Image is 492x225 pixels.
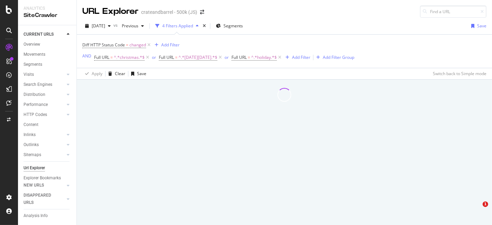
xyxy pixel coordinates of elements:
[159,54,174,60] span: Full URL
[113,22,119,28] span: vs
[141,9,197,16] div: crateandbarrel - 500k (JS)
[126,42,128,48] span: =
[24,81,65,88] a: Search Engines
[92,71,102,76] div: Apply
[420,6,486,18] input: Find a URL
[24,131,65,138] a: Inlinks
[82,6,138,17] div: URL Explorer
[24,111,47,118] div: HTTP Codes
[292,54,310,60] div: Add Filter
[24,61,72,68] a: Segments
[24,91,65,98] a: Distribution
[24,151,41,159] div: Sitemaps
[119,23,138,29] span: Previous
[24,61,42,68] div: Segments
[483,201,488,207] span: 1
[468,20,486,31] button: Save
[24,121,38,128] div: Content
[231,54,247,60] span: Full URL
[24,11,71,19] div: SiteCrawler
[24,71,34,78] div: Visits
[24,174,61,182] div: Explorer Bookmarks
[175,54,177,60] span: =
[468,201,485,218] iframe: Intercom live chat
[24,212,48,219] div: Analysis Info
[152,41,180,49] button: Add Filter
[24,81,52,88] div: Search Engines
[24,121,72,128] a: Content
[433,71,486,76] div: Switch back to Simple mode
[430,68,486,79] button: Switch back to Simple mode
[24,151,65,159] a: Sitemaps
[24,51,45,58] div: Movements
[115,71,125,76] div: Clear
[129,40,146,50] span: changed
[24,192,65,206] a: DISAPPEARED URLS
[24,71,65,78] a: Visits
[24,101,65,108] a: Performance
[24,212,72,219] a: Analysis Info
[213,20,246,31] button: Segments
[24,182,65,189] a: NEW URLS
[161,42,180,48] div: Add Filter
[106,68,125,79] button: Clear
[201,22,207,29] div: times
[153,20,201,31] button: 4 Filters Applied
[24,41,72,48] a: Overview
[24,41,40,48] div: Overview
[24,51,72,58] a: Movements
[137,71,146,76] div: Save
[224,23,243,29] span: Segments
[110,54,113,60] span: =
[323,54,354,60] div: Add Filter Group
[225,54,229,61] button: or
[24,91,45,98] div: Distribution
[24,192,58,206] div: DISAPPEARED URLS
[82,53,91,59] button: AND
[24,131,36,138] div: Inlinks
[24,31,65,38] a: CURRENT URLS
[119,20,147,31] button: Previous
[24,141,39,148] div: Outlinks
[82,42,125,48] span: Diff HTTP Status Code
[200,10,204,15] div: arrow-right-arrow-left
[152,54,156,61] button: or
[24,31,54,38] div: CURRENT URLS
[94,54,109,60] span: Full URL
[114,53,145,62] span: ^.*christmas.*$
[82,68,102,79] button: Apply
[24,141,65,148] a: Outlinks
[24,164,72,172] a: Url Explorer
[313,53,354,62] button: Add Filter Group
[24,164,45,172] div: Url Explorer
[251,53,277,62] span: ^.*holiday.*$
[477,23,486,29] div: Save
[162,23,193,29] div: 4 Filters Applied
[92,23,105,29] span: 2025 Oct. 2nd
[24,111,65,118] a: HTTP Codes
[179,53,217,62] span: ^.*[DATE][DATE].*$
[82,20,113,31] button: [DATE]
[248,54,250,60] span: =
[24,101,48,108] div: Performance
[24,182,44,189] div: NEW URLS
[24,6,71,11] div: Analytics
[128,68,146,79] button: Save
[283,53,310,62] button: Add Filter
[24,174,72,182] a: Explorer Bookmarks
